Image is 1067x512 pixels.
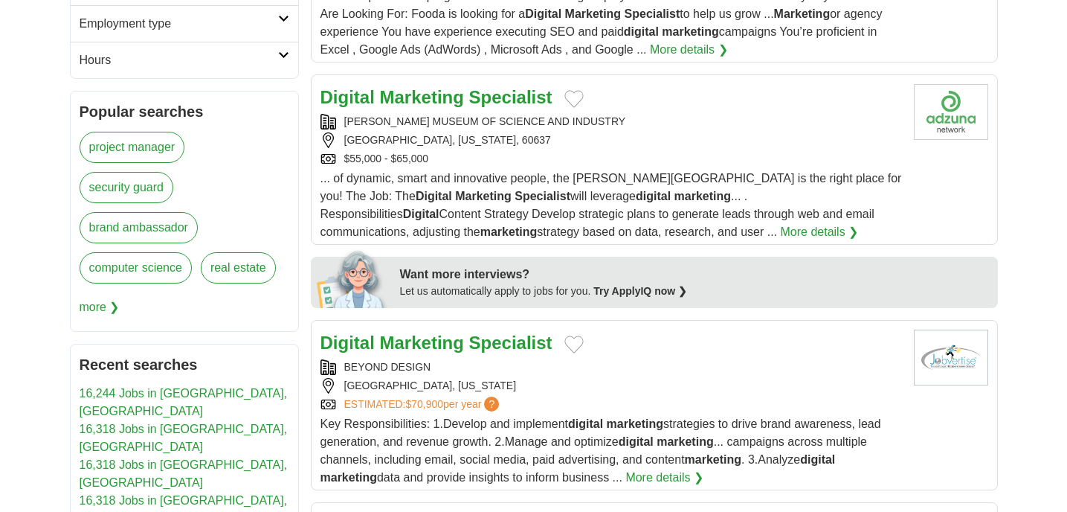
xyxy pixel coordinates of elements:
strong: Specialist [515,190,570,202]
img: apply-iq-scientist.png [317,249,389,308]
span: $70,900 [405,398,443,410]
strong: Specialist [469,87,552,107]
strong: marketing [320,471,377,484]
img: Company logo [914,84,988,140]
strong: marketing [657,435,713,448]
h2: Popular searches [80,100,289,123]
strong: Digital [403,208,439,220]
a: 16,244 Jobs in [GEOGRAPHIC_DATA], [GEOGRAPHIC_DATA] [80,387,288,417]
div: [GEOGRAPHIC_DATA], [US_STATE], 60637 [320,132,902,148]
h2: Employment type [80,15,278,33]
strong: digital [619,435,654,448]
div: [PERSON_NAME] MUSEUM OF SCIENCE AND INDUSTRY [320,114,902,129]
img: Company logo [914,330,988,385]
strong: Specialist [625,7,680,20]
strong: marketing [674,190,731,202]
span: more ❯ [80,292,120,322]
strong: digital [800,453,835,466]
div: Let us automatically apply to jobs for you. [400,284,989,299]
strong: marketing [685,453,741,466]
a: More details ❯ [650,41,728,59]
span: ? [484,397,499,412]
a: security guard [80,172,174,203]
strong: digital [568,417,603,430]
span: Key Responsibilities: 1.Develop and implement strategies to drive brand awareness, lead generatio... [320,417,881,484]
strong: Marketing [380,333,464,353]
div: Want more interviews? [400,266,989,284]
strong: Digital [416,190,452,202]
a: project manager [80,132,185,163]
a: 16,318 Jobs in [GEOGRAPHIC_DATA], [GEOGRAPHIC_DATA] [80,423,288,453]
div: $55,000 - $65,000 [320,151,902,167]
div: BEYOND DESIGN [320,359,902,375]
strong: Marketing [565,7,622,20]
a: More details ❯ [781,223,859,241]
strong: digital [624,25,659,38]
strong: marketing [662,25,718,38]
a: 16,318 Jobs in [GEOGRAPHIC_DATA], [GEOGRAPHIC_DATA] [80,458,288,489]
a: real estate [201,252,276,284]
a: More details ❯ [625,469,703,487]
strong: Marketing [774,7,831,20]
strong: Digital [320,87,375,107]
strong: Specialist [469,333,552,353]
strong: marketing [480,225,537,238]
h2: Recent searches [80,353,289,376]
div: [GEOGRAPHIC_DATA], [US_STATE] [320,378,902,394]
a: Employment type [71,5,298,42]
a: Try ApplyIQ now ❯ [593,285,687,297]
a: Digital Marketing Specialist [320,87,552,107]
a: brand ambassador [80,212,198,243]
span: ... of dynamic, smart and innovative people, the [PERSON_NAME][GEOGRAPHIC_DATA] is the right plac... [320,172,902,238]
button: Add to favorite jobs [564,90,584,108]
h2: Hours [80,51,278,69]
button: Add to favorite jobs [564,336,584,353]
strong: marketing [607,417,663,430]
a: Digital Marketing Specialist [320,333,552,353]
strong: digital [636,190,671,202]
strong: Digital [320,333,375,353]
strong: Marketing [380,87,464,107]
strong: Marketing [455,190,512,202]
strong: Digital [525,7,561,20]
a: Hours [71,42,298,78]
a: computer science [80,252,192,284]
a: ESTIMATED:$70,900per year? [344,397,503,412]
